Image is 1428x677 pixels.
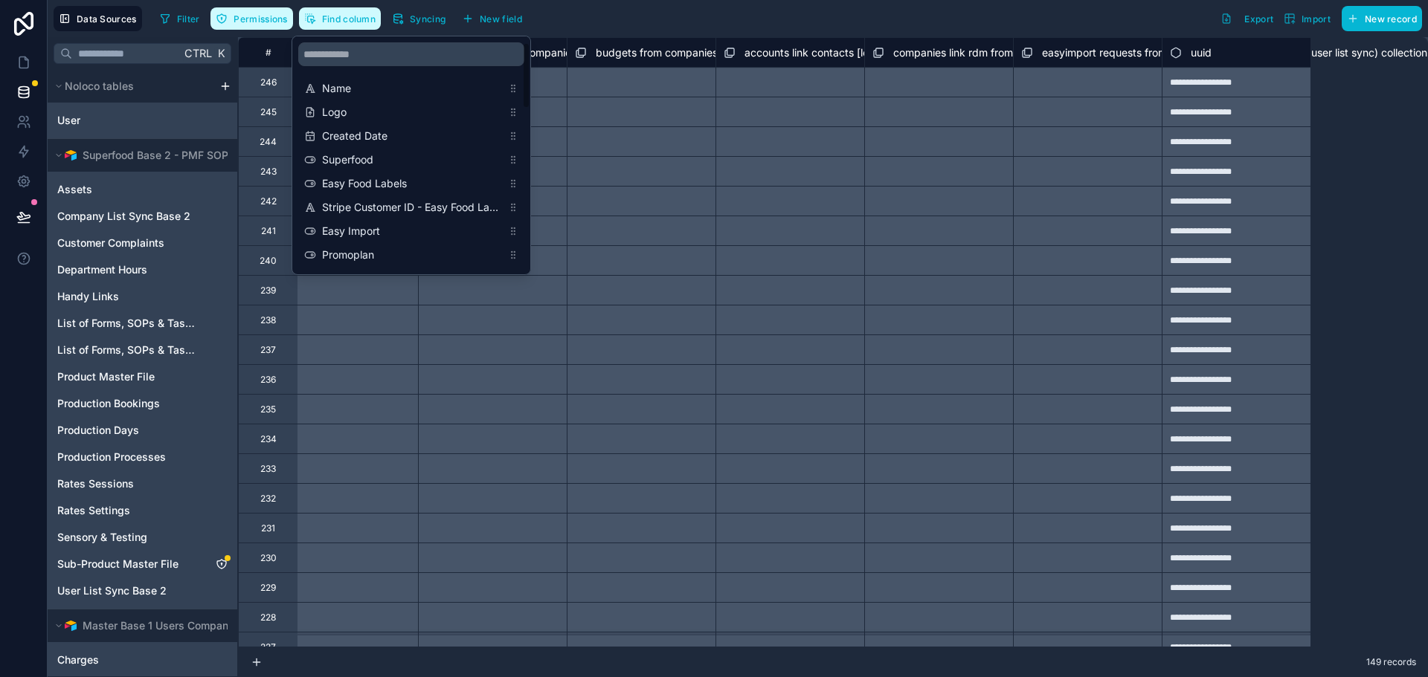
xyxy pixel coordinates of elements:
div: 228 [260,612,276,623]
div: 241 [261,225,276,237]
div: 236 [260,374,276,386]
span: easyimport requests from companies (from created by user list sync) collection [1042,45,1427,60]
div: 246 [260,77,277,88]
span: Stripe Customer ID - Easy Food Labels [322,200,502,215]
span: Created Date [322,129,502,143]
div: 243 [260,166,277,178]
span: budgets from companies (from created by user list sync) collection [596,45,922,60]
button: Filter [154,7,205,30]
span: uuid [1191,45,1212,60]
div: 230 [260,552,277,564]
div: 227 [260,641,276,653]
div: 235 [260,404,276,415]
span: Syncing [410,13,446,25]
div: 239 [260,285,276,297]
span: Ctrl [183,44,213,62]
div: 233 [260,463,276,475]
a: New record [1336,6,1422,31]
span: accounts link contacts [legacy] from companies (from created by user list sync) collection [744,45,1183,60]
span: Superfood [322,152,502,167]
div: 245 [260,106,277,118]
span: Import [1302,13,1331,25]
span: Promoplan [322,247,502,262]
div: 238 [260,314,276,326]
div: 231 [261,522,275,534]
button: New field [457,7,527,30]
button: Import [1279,6,1336,31]
div: 244 [260,136,277,148]
button: New record [1342,6,1422,31]
span: Permissions [234,13,287,25]
div: 229 [260,582,276,594]
span: Easy Food Labels [322,176,502,191]
span: New record [1365,13,1417,25]
div: 237 [260,344,276,356]
button: Export [1215,6,1279,31]
span: Find column [322,13,376,25]
span: Name [322,81,502,96]
button: Permissions [210,7,292,30]
div: 232 [260,493,276,505]
div: 242 [260,195,277,207]
span: Filter [177,13,200,25]
div: scrollable content [292,36,530,274]
span: Logo [322,105,502,120]
span: Data Sources [77,13,137,25]
a: Permissions [210,7,298,30]
button: Data Sources [54,6,142,31]
span: 149 records [1366,656,1416,668]
span: Export [1244,13,1273,25]
button: Syncing [387,7,451,30]
span: New field [480,13,522,25]
a: Syncing [387,7,457,30]
button: Find column [299,7,381,30]
div: 240 [260,255,277,267]
span: companies link rdm from companies (from created by user list sync) collection [893,45,1273,60]
div: # [250,47,286,58]
span: K [216,48,226,59]
span: Easy Import [322,224,502,239]
span: Dirt Market [322,271,502,286]
div: 234 [260,433,277,445]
